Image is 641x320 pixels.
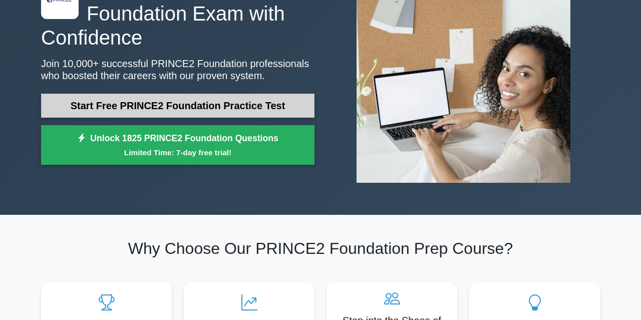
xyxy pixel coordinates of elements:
[41,94,314,118] a: Start Free PRINCE2 Foundation Practice Test
[41,125,314,165] a: Unlock 1825 PRINCE2 Foundation QuestionsLimited Time: 7-day free trial!
[54,147,302,158] small: Limited Time: 7-day free trial!
[41,239,600,258] h2: Why Choose Our PRINCE2 Foundation Prep Course?
[41,58,314,82] p: Join 10,000+ successful PRINCE2 Foundation professionals who boosted their careers with our prove...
